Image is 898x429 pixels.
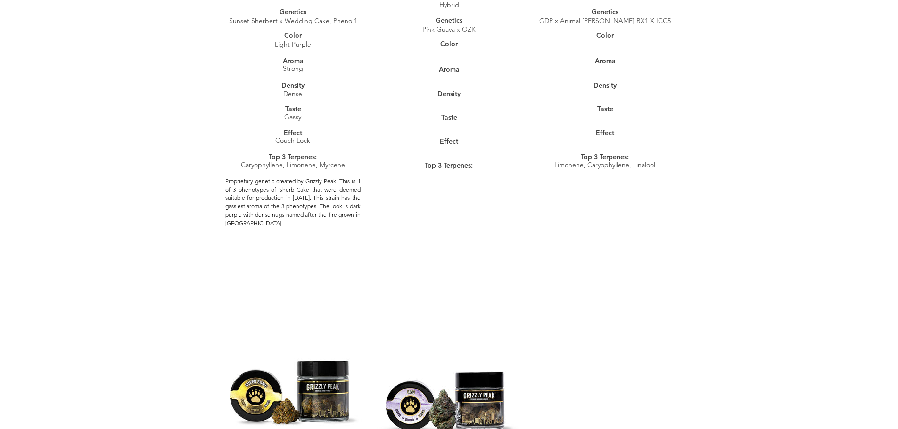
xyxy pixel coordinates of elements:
[596,31,614,40] span: Color
[283,57,304,65] span: Aroma
[269,153,317,161] span: Top 3 Terpenes:
[581,153,629,161] span: Top 3 Terpenes:
[284,31,302,40] span: Color
[425,161,473,170] span: Top 3 Terpenes:
[422,25,476,33] span: Pink Guava x OZK
[284,129,302,137] span: Effect
[284,113,301,121] span: Gassy
[281,81,305,89] span: Density
[554,161,655,169] span: Limonene, Caryophyllene, Linalool
[283,64,303,73] span: Strong
[229,16,357,25] span: Sunset Sherbert x Wedding Cake, Pheno 1
[436,16,462,24] span: Genetics
[275,136,310,145] span: Couch Lock
[441,113,457,121] span: Taste
[225,178,361,227] span: Proprietary genetic created by Grizzly Peak. This is 1 of 3 phenotypes of Sherb Cake that were de...
[283,89,302,98] span: Dense
[539,16,671,25] span: GDP x Animal [PERSON_NAME] BX1 X ICC5
[439,65,460,73] span: Aroma
[439,0,459,9] span: Hybrid
[280,8,306,16] span: Genetics
[241,161,345,169] span: Caryophyllene, Limonene, Myrcene
[596,129,614,137] span: Effect
[592,8,618,16] span: Genetics
[597,105,613,113] span: Taste
[440,40,458,48] span: Color
[595,57,616,65] span: Aroma
[437,89,461,98] span: Density
[275,40,311,49] span: Light Purple
[593,81,617,89] span: Density
[440,137,458,146] span: Effect
[285,105,301,113] span: Taste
